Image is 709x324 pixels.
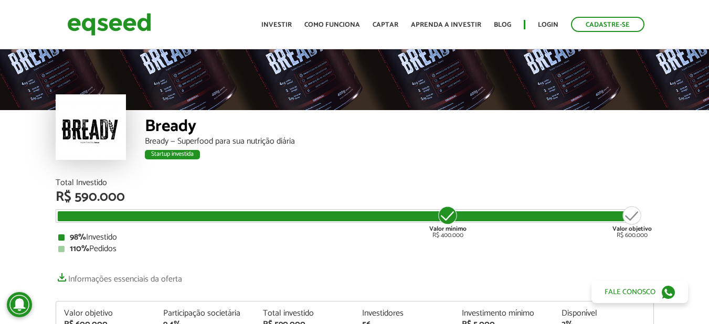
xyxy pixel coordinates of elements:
img: EqSeed [67,10,151,38]
div: R$ 590.000 [56,190,654,204]
div: Pedidos [58,245,651,253]
a: Fale conosco [591,281,688,303]
a: Cadastre-se [571,17,644,32]
div: Total investido [263,309,347,318]
div: Participação societária [163,309,247,318]
a: Como funciona [304,21,360,28]
a: Captar [373,21,398,28]
div: Valor objetivo [64,309,148,318]
div: Disponível [562,309,645,318]
div: R$ 400.000 [428,205,468,239]
a: Blog [494,21,511,28]
div: Total Investido [56,179,654,187]
a: Login [538,21,558,28]
strong: Valor objetivo [612,224,652,234]
strong: 110% [70,242,89,256]
a: Investir [261,21,292,28]
strong: Valor mínimo [429,224,467,234]
div: Investido [58,233,651,242]
div: Startup investida [145,150,200,159]
div: Investimento mínimo [462,309,546,318]
a: Aprenda a investir [411,21,481,28]
div: Investidores [362,309,446,318]
div: R$ 600.000 [612,205,652,239]
div: Bready [145,118,654,137]
div: Bready — Superfood para sua nutrição diária [145,137,654,146]
a: Informações essenciais da oferta [56,269,182,284]
strong: 98% [70,230,86,244]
